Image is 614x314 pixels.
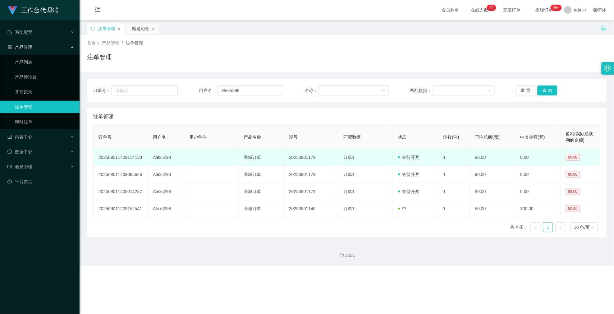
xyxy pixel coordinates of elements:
[189,135,207,140] span: 用户备注
[516,85,536,95] button: 重 置
[15,56,75,68] a: 产品列表
[566,188,580,195] span: 89.00
[102,40,119,45] span: 产品管理
[543,222,553,232] li: 1
[590,225,594,230] i: 图标: down
[7,150,12,154] i: 图标: check-circle-o
[284,166,338,183] td: 20250901179
[93,113,113,120] span: 注单管理
[112,85,178,95] input: 请输入
[515,166,561,183] td: 0.00
[593,8,598,12] i: 图标: global
[559,226,562,229] i: 图标: right
[99,135,112,140] span: 订单号
[398,135,407,140] span: 状态
[87,0,108,20] i: 图标: menu-fold
[534,226,538,229] i: 图标: left
[470,183,515,200] td: 89.00
[468,8,492,12] span: 在线人数
[604,65,611,72] i: 图标: setting
[531,222,541,232] li: 上一页
[556,222,566,232] li: 下一页
[148,149,184,166] td: Alex5298
[148,183,184,200] td: Alex5298
[543,223,553,232] a: 1
[398,155,420,160] span: 等待开奖
[438,183,470,200] td: 1
[7,7,58,12] a: 工作台代理端
[87,53,112,62] h1: 注单管理
[85,252,609,259] div: 2021
[343,155,355,160] span: 订单1
[470,166,515,183] td: 90.00
[15,116,75,128] a: 即时注单
[15,71,75,83] a: 产品预设置
[87,40,96,45] span: 首页
[7,134,32,139] span: 内容中心
[7,164,32,169] span: 会员管理
[244,135,261,140] span: 产品名称
[7,149,32,154] span: 数据中心
[470,149,515,166] td: 90.00
[148,200,184,217] td: Alex5298
[515,200,561,217] td: 100.00
[438,166,470,183] td: 1
[574,223,590,232] div: 10 条/页
[500,8,524,12] span: 充值订单
[340,253,344,257] i: 图标: copyright
[7,45,32,50] span: 产品管理
[94,149,148,166] td: 202509011409114138
[538,85,557,95] button: 查 询
[470,200,515,217] td: 50.00
[566,131,593,143] span: 盈利(实际总获利的金额)
[239,149,284,166] td: 商城订单
[239,166,284,183] td: 商城订单
[566,171,580,178] span: 90.00
[7,175,75,188] a: 图标: dashboard平台首页
[487,5,496,11] sup: 29
[7,135,12,139] i: 图标: profile
[126,40,143,45] span: 注单管理
[438,149,470,166] td: 1
[398,206,407,211] span: 中
[305,87,318,94] span: 名称：
[94,166,148,183] td: 202509011409085666
[443,135,459,140] span: 注数(注)
[7,30,32,35] span: 系统配置
[153,135,166,140] span: 用户名
[510,222,528,232] li: 共 4 条，
[15,101,75,113] a: 注单管理
[343,135,361,140] span: 匹配数据
[438,200,470,217] td: 1
[132,23,149,35] div: 赠送彩金
[98,23,115,35] div: 注单管理
[7,164,12,169] i: 图标: table
[7,6,17,15] img: logo.9652507e.png
[239,200,284,217] td: 商城订单
[91,26,95,31] i: 图标: sync
[284,183,338,200] td: 20250901179
[410,87,433,94] span: 匹配数据：
[117,27,121,31] i: 图标: close
[533,8,556,12] span: 提现订单
[601,25,607,31] i: 图标: unlock
[515,183,561,200] td: 0.00
[151,27,155,31] i: 图标: close
[551,5,562,11] sup: 1047
[148,166,184,183] td: Alex5298
[398,189,420,194] span: 等待开奖
[343,206,355,211] span: 订单1
[94,200,148,217] td: 202509011209152541
[487,89,491,93] i: 图标: down
[239,183,284,200] td: 商城订单
[520,135,545,140] span: 中奖金额(元)
[343,172,355,177] span: 订单1
[566,154,580,161] span: 90.00
[122,40,123,45] span: /
[284,149,338,166] td: 20250901179
[284,200,338,217] td: 20250901146
[289,135,298,140] span: 期号
[398,172,420,177] span: 等待开奖
[218,85,283,95] input: 请输入
[15,86,75,98] a: 开奖记录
